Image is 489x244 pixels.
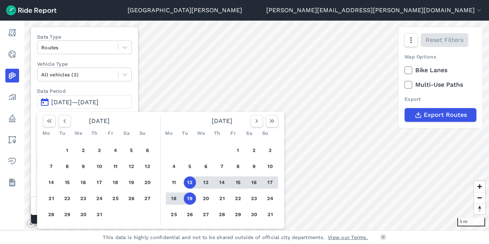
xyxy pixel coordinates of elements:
[125,176,138,189] button: 19
[40,127,52,139] div: Mo
[5,26,19,40] a: Report
[232,192,244,205] button: 22
[266,6,483,15] button: [PERSON_NAME][EMAIL_ADDRESS][PERSON_NAME][DOMAIN_NAME]
[109,176,121,189] button: 18
[37,60,132,68] label: Vehicle Type
[31,202,138,224] div: Matched Trips
[328,234,368,241] a: View our Terms.
[195,127,207,139] div: We
[141,160,154,173] button: 13
[120,127,133,139] div: Sa
[179,127,191,139] div: Tu
[6,5,57,15] img: Ride Report
[37,87,132,95] label: Data Period
[5,111,19,125] a: Policy
[232,160,244,173] button: 8
[5,154,19,168] a: Health
[109,160,121,173] button: 11
[104,127,117,139] div: Fr
[184,192,196,205] button: 19
[227,127,239,139] div: Fr
[474,192,485,203] button: Zoom out
[93,160,105,173] button: 10
[125,144,138,157] button: 5
[405,53,476,60] div: Map Options
[141,144,154,157] button: 6
[93,144,105,157] button: 3
[136,127,149,139] div: Su
[5,90,19,104] a: Analyze
[125,192,138,205] button: 26
[216,208,228,221] button: 28
[248,208,260,221] button: 30
[232,176,244,189] button: 15
[88,127,100,139] div: Th
[125,160,138,173] button: 12
[248,176,260,189] button: 16
[77,192,89,205] button: 23
[405,95,476,103] div: Export
[93,192,105,205] button: 24
[405,108,476,122] button: Export Routes
[56,127,68,139] div: Tu
[77,176,89,189] button: 16
[232,208,244,221] button: 29
[93,176,105,189] button: 17
[200,176,212,189] button: 13
[211,127,223,139] div: Th
[216,160,228,173] button: 7
[168,192,180,205] button: 18
[37,95,132,109] button: [DATE]—[DATE]
[128,6,242,15] a: [GEOGRAPHIC_DATA][PERSON_NAME]
[243,127,255,139] div: Sa
[141,176,154,189] button: 20
[61,160,73,173] button: 8
[200,208,212,221] button: 27
[168,176,180,189] button: 11
[77,144,89,157] button: 2
[264,176,276,189] button: 17
[216,176,228,189] button: 14
[5,47,19,61] a: Realtime
[200,160,212,173] button: 6
[248,192,260,205] button: 23
[264,160,276,173] button: 10
[405,66,476,75] label: Bike Lanes
[168,160,180,173] button: 4
[77,160,89,173] button: 9
[457,218,485,226] div: 5 mi
[248,144,260,157] button: 2
[24,21,489,230] canvas: Map
[37,33,132,40] label: Data Type
[45,176,57,189] button: 14
[424,110,467,120] span: Export Routes
[45,208,57,221] button: 28
[264,144,276,157] button: 3
[163,115,281,127] div: [DATE]
[163,127,175,139] div: Mo
[5,133,19,147] a: Areas
[72,127,84,139] div: We
[264,208,276,221] button: 31
[27,219,60,228] a: Mapbox logo
[200,192,212,205] button: 20
[5,176,19,189] a: Datasets
[474,181,485,192] button: Zoom in
[184,160,196,173] button: 5
[5,69,19,82] a: Heatmaps
[61,208,73,221] button: 29
[259,127,271,139] div: Su
[184,176,196,189] button: 12
[45,192,57,205] button: 21
[93,208,105,221] button: 31
[232,144,244,157] button: 1
[216,192,228,205] button: 21
[77,208,89,221] button: 30
[109,192,121,205] button: 25
[45,160,57,173] button: 7
[421,33,468,47] button: Reset Filters
[109,144,121,157] button: 4
[248,160,260,173] button: 9
[141,192,154,205] button: 27
[61,176,73,189] button: 15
